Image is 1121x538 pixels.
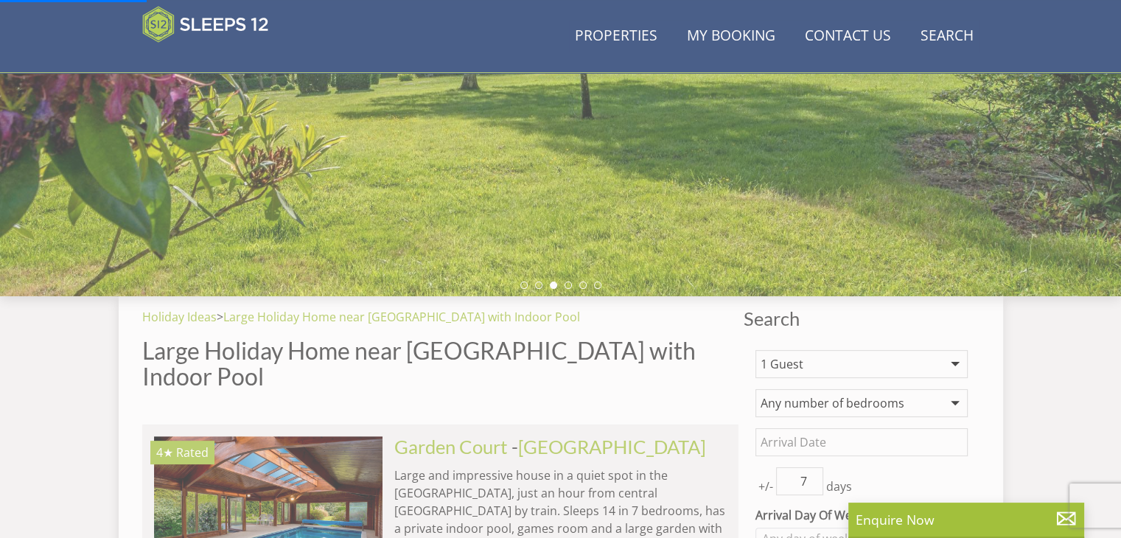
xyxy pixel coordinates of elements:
[142,6,269,43] img: Sleeps 12
[511,436,706,458] span: -
[142,309,217,325] a: Holiday Ideas
[856,510,1077,529] p: Enquire Now
[223,309,580,325] a: Large Holiday Home near [GEOGRAPHIC_DATA] with Indoor Pool
[135,52,290,64] iframe: Customer reviews powered by Trustpilot
[744,308,979,329] span: Search
[755,428,968,456] input: Arrival Date
[518,436,706,458] a: [GEOGRAPHIC_DATA]
[755,478,776,495] span: +/-
[156,444,173,461] span: Garden Court has a 4 star rating under the Quality in Tourism Scheme
[569,20,663,53] a: Properties
[176,444,209,461] span: Rated
[681,20,781,53] a: My Booking
[142,338,738,389] h1: Large Holiday Home near [GEOGRAPHIC_DATA] with Indoor Pool
[799,20,897,53] a: Contact Us
[755,506,968,524] label: Arrival Day Of Week
[217,309,223,325] span: >
[823,478,855,495] span: days
[915,20,979,53] a: Search
[394,436,508,458] a: Garden Court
